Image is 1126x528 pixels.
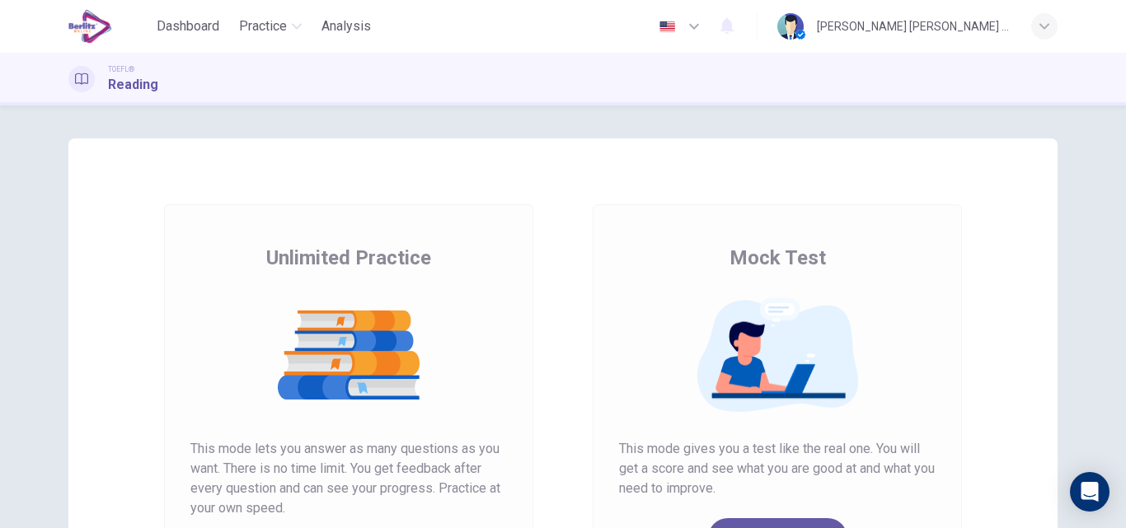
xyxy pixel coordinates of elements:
[157,16,219,36] span: Dashboard
[619,439,936,498] span: This mode gives you a test like the real one. You will get a score and see what you are good at a...
[68,10,150,43] a: EduSynch logo
[817,16,1011,36] div: [PERSON_NAME] [PERSON_NAME] Toledo
[777,13,804,40] img: Profile picture
[321,16,371,36] span: Analysis
[266,245,431,271] span: Unlimited Practice
[232,12,308,41] button: Practice
[730,245,826,271] span: Mock Test
[1070,472,1110,512] div: Open Intercom Messenger
[108,63,134,75] span: TOEFL®
[150,12,226,41] button: Dashboard
[68,10,112,43] img: EduSynch logo
[657,21,678,33] img: en
[108,75,158,95] h1: Reading
[315,12,378,41] button: Analysis
[190,439,507,518] span: This mode lets you answer as many questions as you want. There is no time limit. You get feedback...
[239,16,287,36] span: Practice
